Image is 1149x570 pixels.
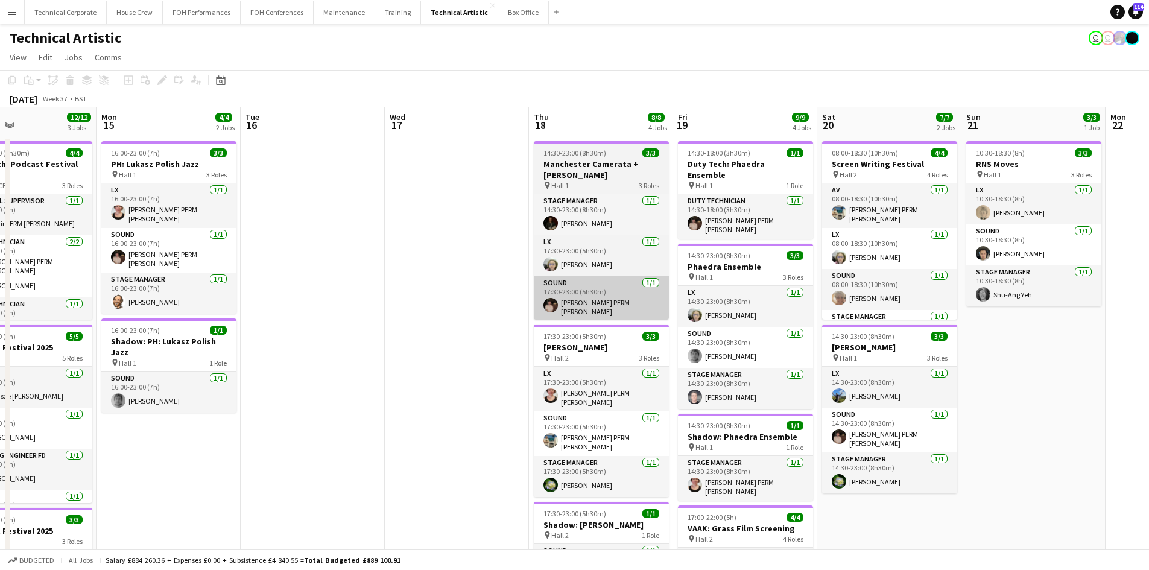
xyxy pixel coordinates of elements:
[421,1,498,24] button: Technical Artistic
[6,554,56,567] button: Budgeted
[106,556,400,565] div: Salary £884 260.36 + Expenses £0.00 + Subsistence £4 840.55 =
[90,49,127,65] a: Comms
[66,556,95,565] span: All jobs
[39,52,52,63] span: Edit
[25,1,107,24] button: Technical Corporate
[1128,5,1143,19] a: 114
[107,1,163,24] button: House Crew
[304,556,400,565] span: Total Budgeted £889 100.91
[1101,31,1115,45] app-user-avatar: Liveforce Admin
[10,93,37,105] div: [DATE]
[10,52,27,63] span: View
[1125,31,1139,45] app-user-avatar: Gabrielle Barr
[163,1,241,24] button: FOH Performances
[65,52,83,63] span: Jobs
[1133,3,1144,11] span: 114
[375,1,421,24] button: Training
[34,49,57,65] a: Edit
[75,94,87,103] div: BST
[40,94,70,103] span: Week 37
[1089,31,1103,45] app-user-avatar: Abby Hubbard
[1113,31,1127,45] app-user-avatar: Zubair PERM Dhalla
[10,29,121,47] h1: Technical Artistic
[19,556,54,565] span: Budgeted
[314,1,375,24] button: Maintenance
[5,49,31,65] a: View
[241,1,314,24] button: FOH Conferences
[498,1,549,24] button: Box Office
[60,49,87,65] a: Jobs
[95,52,122,63] span: Comms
